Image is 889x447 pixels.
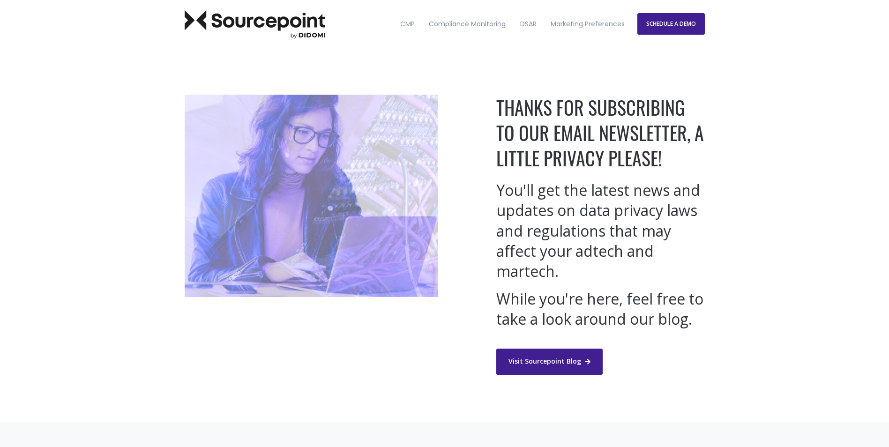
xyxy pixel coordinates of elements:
[637,13,705,35] a: SCHEDULE A DEMO
[185,10,325,38] img: Sourcepoint Logo Dark
[496,180,705,281] h2: You'll get the latest news and updates on data privacy laws and regulations that may affect your ...
[496,289,705,329] h2: While you're here, feel free to take a look around our blog.
[423,4,512,44] a: Compliance Monitoring
[496,95,705,171] h1: THANKS FOR SUBSCRIBING TO OUR EMAIL NEWSLETTER, A LITTLE PRIVACY PLEASE!
[394,4,421,44] a: CMP
[394,4,631,44] nav: Desktop navigation
[185,95,438,297] img: Marketing-Preferences-block-1-person
[545,4,631,44] a: Marketing Preferences
[514,4,543,44] a: DSAR
[496,349,603,375] a: Visit Sourcepoint Blog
